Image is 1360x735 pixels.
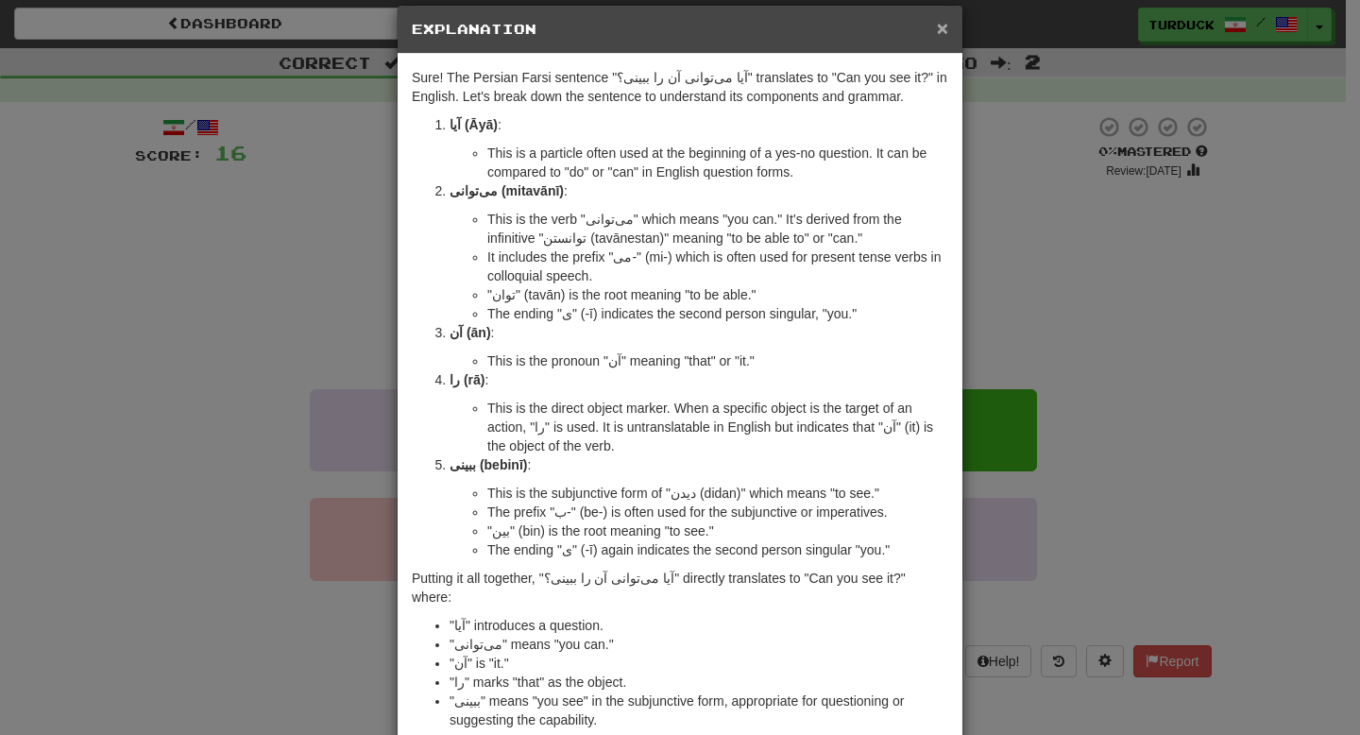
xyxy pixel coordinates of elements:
[487,351,948,370] li: This is the pronoun "آن" meaning "that" or "it."
[487,144,948,181] li: This is a particle often used at the beginning of a yes-no question. It can be compared to "do" o...
[450,455,948,474] p: :
[937,18,948,38] button: Close
[450,117,498,132] strong: آیا (Āyā)
[450,673,948,692] li: "را" marks "that" as the object.
[450,115,948,134] p: :
[412,569,948,607] p: Putting it all together, "آیا می‌توانی آن را ببینی؟" directly translates to "Can you see it?" where:
[487,210,948,248] li: This is the verb "می‌توانی" which means "you can." It’s derived from the infinitive "توانستن (tav...
[412,20,948,39] h5: Explanation
[450,692,948,729] li: "ببینی" means "you see" in the subjunctive form, appropriate for questioning or suggesting the ca...
[412,68,948,106] p: Sure! The Persian Farsi sentence "آیا می‌توانی آن را ببینی؟" translates to "Can you see it?" in E...
[450,372,484,387] strong: را (rā)
[450,654,948,673] li: "آن" is "it."
[450,183,564,198] strong: می‌توانی (mitavānī)
[487,484,948,503] li: This is the subjunctive form of "دیدن (didan)" which means "to see."
[487,521,948,540] li: "بین" (bin) is the root meaning "to see."
[937,17,948,39] span: ×
[487,540,948,559] li: The ending "ی" (-ī) again indicates the second person singular "you."
[450,370,948,389] p: :
[487,399,948,455] li: This is the direct object marker. When a specific object is the target of an action, "را" is used...
[487,248,948,285] li: It includes the prefix "می-" (mi-) which is often used for present tense verbs in colloquial speech.
[487,503,948,521] li: The prefix "ب-" (be-) is often used for the subjunctive or imperatives.
[450,457,527,472] strong: ببینی (bebinī)
[450,616,948,635] li: "آیا" introduces a question.
[450,181,948,200] p: :
[487,304,948,323] li: The ending "ی" (-ī) indicates the second person singular, "you."
[450,325,491,340] strong: آن (ān)
[487,285,948,304] li: "توان" (tavān) is the root meaning "to be able."
[450,323,948,342] p: :
[450,635,948,654] li: "می‌توانی" means "you can."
